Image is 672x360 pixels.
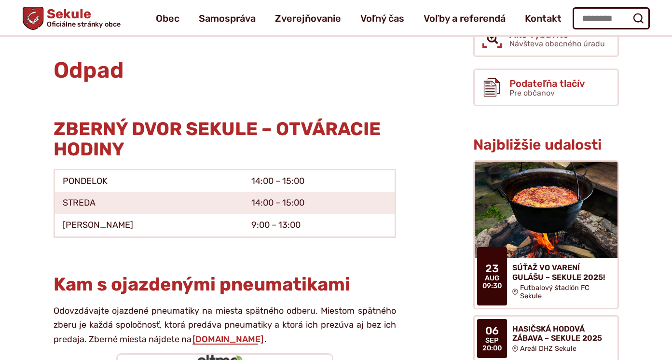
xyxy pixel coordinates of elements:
a: [DOMAIN_NAME] [192,334,264,345]
a: Logo Sekule, prejsť na domovskú stránku. [23,7,121,30]
a: Podateľňa tlačív Pre občanov [473,69,619,106]
a: SÚŤAŽ VO VARENÍ GULÁŠU – SEKULE 2025! Futbalový štadión FC Sekule 23 aug 09:30 [473,160,619,309]
h4: SÚŤAŽ VO VARENÍ GULÁŠU – SEKULE 2025! [512,263,610,281]
span: aug [482,275,502,282]
strong: Kam s ojazdenými pneumatikami [54,273,350,295]
a: Voľný čas [360,5,404,32]
td: [PERSON_NAME] [54,214,244,237]
a: Kontakt [525,5,562,32]
span: 09:30 [482,282,502,290]
a: Ako vybavíte Návšteva obecného úradu [473,19,619,57]
td: PONDELOK [54,169,244,192]
a: Obec [156,5,179,32]
strong: ZBERNÝ DVOR SEKULE – OTVÁRACIE HODINY [54,118,381,160]
span: Futbalový štadión FC Sekule [520,284,610,300]
img: Prejsť na domovskú stránku [23,7,43,30]
td: 9:00 – 13:00 [244,214,395,237]
span: Sekule [43,8,121,28]
span: Pre občanov [509,88,555,97]
a: Zverejňovanie [275,5,341,32]
span: Návšteva obecného úradu [509,39,605,48]
h3: Najbližšie udalosti [473,137,619,153]
span: Odpad [54,57,124,83]
a: Samospráva [199,5,256,32]
span: Oficiálne stránky obce [46,21,121,28]
p: Odovzdávajte ojazdené pneumatiky na miesta spätného odberu. Miestom spätného zberu je každá spolo... [54,304,396,347]
span: Podateľňa tlačív [509,78,585,89]
td: STREDA [54,192,244,214]
td: 14:00 – 15:00 [244,169,395,192]
a: Voľby a referendá [424,5,506,32]
span: 23 [482,263,502,275]
td: 14:00 – 15:00 [244,192,395,214]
